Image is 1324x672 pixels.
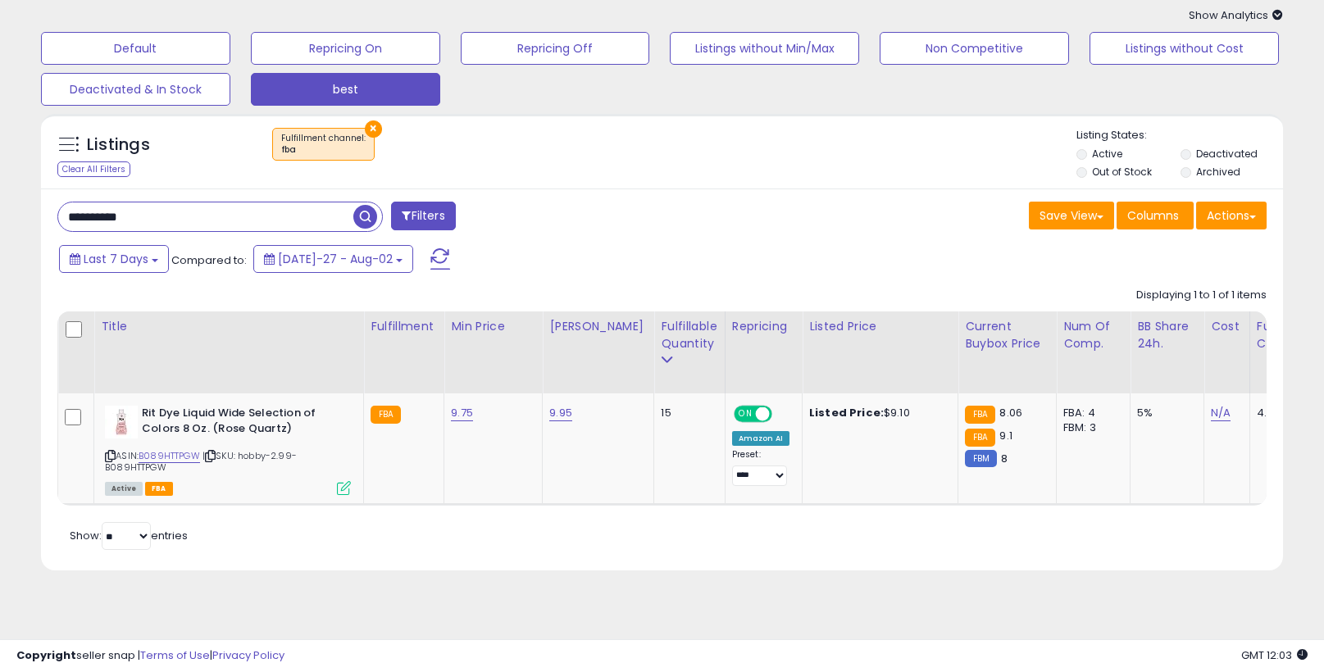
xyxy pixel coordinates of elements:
[965,450,997,467] small: FBM
[57,161,130,177] div: Clear All Filters
[142,406,341,440] b: Rit Dye Liquid Wide Selection of Colors 8 Oz. (Rose Quartz)
[105,449,297,474] span: | SKU: hobby-2.99-B089HTTPGW
[87,134,150,157] h5: Listings
[171,252,247,268] span: Compared to:
[1211,318,1243,335] div: Cost
[139,449,200,463] a: B089HTTPGW
[253,245,413,273] button: [DATE]-27 - Aug-02
[16,648,284,664] div: seller snap | |
[549,318,647,335] div: [PERSON_NAME]
[105,406,138,438] img: 31zYA2-x5NL._SL40_.jpg
[732,431,789,446] div: Amazon AI
[1063,318,1123,352] div: Num of Comp.
[735,407,756,421] span: ON
[1090,32,1279,65] button: Listings without Cost
[1137,318,1197,352] div: BB Share 24h.
[365,120,382,138] button: ×
[732,449,789,486] div: Preset:
[1196,165,1240,179] label: Archived
[451,318,535,335] div: Min Price
[999,428,1012,443] span: 9.1
[1189,7,1283,23] span: Show Analytics
[880,32,1069,65] button: Non Competitive
[41,73,230,106] button: Deactivated & In Stock
[59,245,169,273] button: Last 7 Days
[140,647,210,663] a: Terms of Use
[1001,451,1008,466] span: 8
[145,482,173,496] span: FBA
[251,73,440,106] button: best
[809,406,945,420] div: $9.10
[1092,147,1122,161] label: Active
[732,318,795,335] div: Repricing
[105,406,351,493] div: ASIN:
[1196,202,1267,229] button: Actions
[105,482,143,496] span: All listings currently available for purchase on Amazon
[809,405,884,420] b: Listed Price:
[809,318,951,335] div: Listed Price
[1029,202,1114,229] button: Save View
[281,132,366,157] span: Fulfillment channel :
[371,318,437,335] div: Fulfillment
[1092,165,1152,179] label: Out of Stock
[1063,420,1117,435] div: FBM: 3
[965,318,1049,352] div: Current Buybox Price
[461,32,650,65] button: Repricing Off
[965,406,995,424] small: FBA
[661,318,717,352] div: Fulfillable Quantity
[101,318,357,335] div: Title
[1117,202,1194,229] button: Columns
[371,406,401,424] small: FBA
[1136,288,1267,303] div: Displaying 1 to 1 of 1 items
[1257,406,1314,420] div: 4.15
[549,405,572,421] a: 9.95
[670,32,859,65] button: Listings without Min/Max
[251,32,440,65] button: Repricing On
[1063,406,1117,420] div: FBA: 4
[1257,318,1320,352] div: Fulfillment Cost
[212,647,284,663] a: Privacy Policy
[281,144,366,156] div: fba
[451,405,473,421] a: 9.75
[1076,128,1283,143] p: Listing States:
[1196,147,1258,161] label: Deactivated
[965,429,995,447] small: FBA
[84,251,148,267] span: Last 7 Days
[769,407,795,421] span: OFF
[1241,647,1308,663] span: 2025-08-10 12:03 GMT
[391,202,455,230] button: Filters
[16,647,76,663] strong: Copyright
[1137,406,1191,420] div: 5%
[661,406,712,420] div: 15
[1211,405,1231,421] a: N/A
[999,405,1022,420] span: 8.06
[41,32,230,65] button: Default
[1127,207,1179,224] span: Columns
[278,251,393,267] span: [DATE]-27 - Aug-02
[70,528,188,543] span: Show: entries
